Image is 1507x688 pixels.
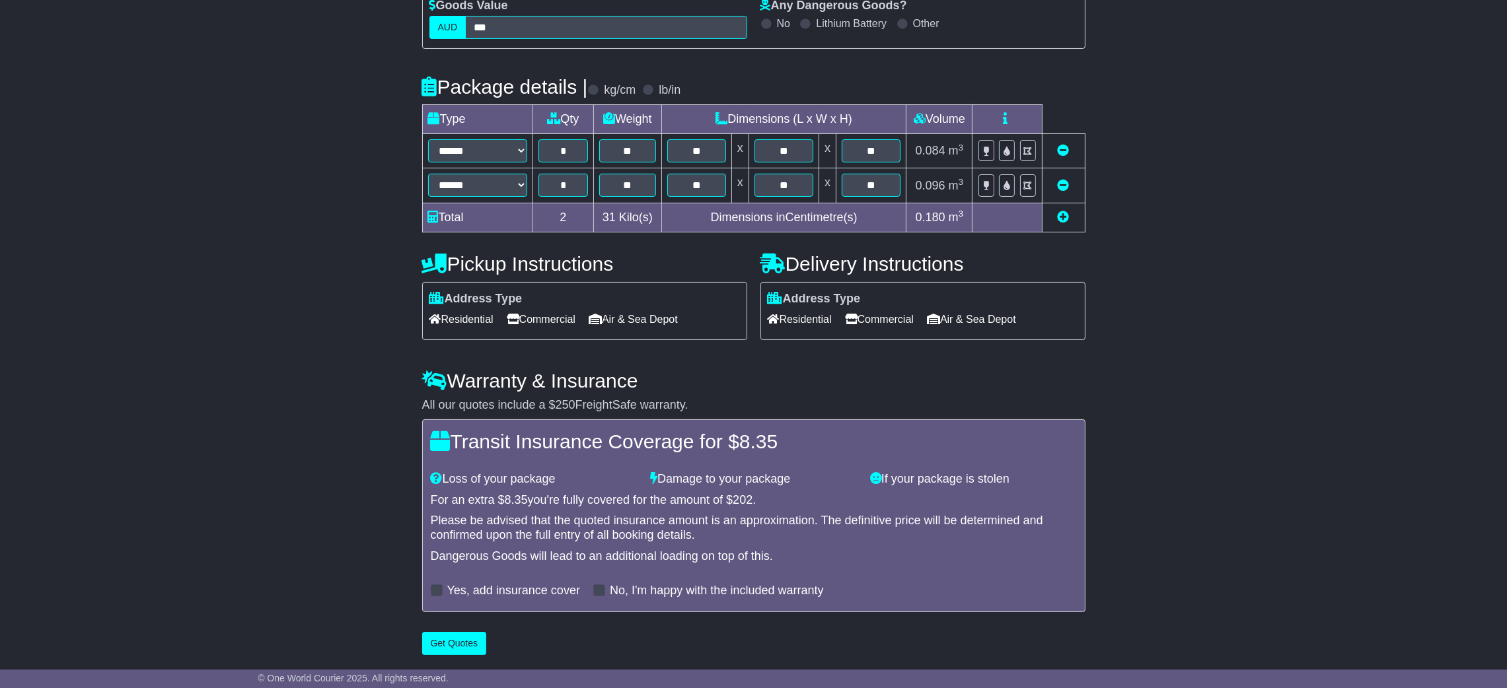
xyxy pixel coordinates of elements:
[864,472,1084,487] div: If your package is stolen
[431,430,1077,452] h4: Transit Insurance Coverage for $
[422,203,533,232] td: Total
[959,177,964,187] sup: 3
[949,211,964,224] span: m
[916,179,945,192] span: 0.096
[533,105,594,134] td: Qty
[556,398,575,411] span: 250
[661,203,906,232] td: Dimensions in Centimetre(s)
[533,203,594,232] td: 2
[777,17,790,30] label: No
[643,472,864,487] div: Damage to your package
[594,105,662,134] td: Weight
[816,17,887,30] label: Lithium Battery
[913,17,939,30] label: Other
[603,211,616,224] span: 31
[906,105,973,134] td: Volume
[431,549,1077,564] div: Dangerous Goods will lead to an additional loading on top of this.
[819,134,836,168] td: x
[422,76,588,98] h4: Package details |
[845,309,914,329] span: Commercial
[258,673,449,683] span: © One World Courier 2025. All rights reserved.
[1058,211,1070,224] a: Add new item
[768,292,861,306] label: Address Type
[927,309,1016,329] span: Air & Sea Depot
[731,134,749,168] td: x
[422,253,747,275] h4: Pickup Instructions
[659,83,680,98] label: lb/in
[422,105,533,134] td: Type
[916,211,945,224] span: 0.180
[431,514,1077,542] div: Please be advised that the quoted insurance amount is an approximation. The definitive price will...
[916,144,945,157] span: 0.084
[949,144,964,157] span: m
[610,584,824,598] label: No, I'm happy with the included warranty
[739,430,778,452] span: 8.35
[733,493,753,506] span: 202
[431,493,1077,508] div: For an extra $ you're fully covered for the amount of $ .
[1058,179,1070,192] a: Remove this item
[1058,144,1070,157] a: Remove this item
[594,203,662,232] td: Kilo(s)
[422,370,1085,392] h4: Warranty & Insurance
[429,309,494,329] span: Residential
[422,632,487,655] button: Get Quotes
[819,168,836,203] td: x
[589,309,678,329] span: Air & Sea Depot
[959,209,964,219] sup: 3
[768,309,832,329] span: Residential
[949,179,964,192] span: m
[422,398,1085,413] div: All our quotes include a $ FreightSafe warranty.
[604,83,636,98] label: kg/cm
[429,16,466,39] label: AUD
[661,105,906,134] td: Dimensions (L x W x H)
[505,493,528,506] span: 8.35
[959,143,964,153] sup: 3
[507,309,575,329] span: Commercial
[731,168,749,203] td: x
[424,472,644,487] div: Loss of your package
[447,584,580,598] label: Yes, add insurance cover
[429,292,523,306] label: Address Type
[760,253,1085,275] h4: Delivery Instructions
